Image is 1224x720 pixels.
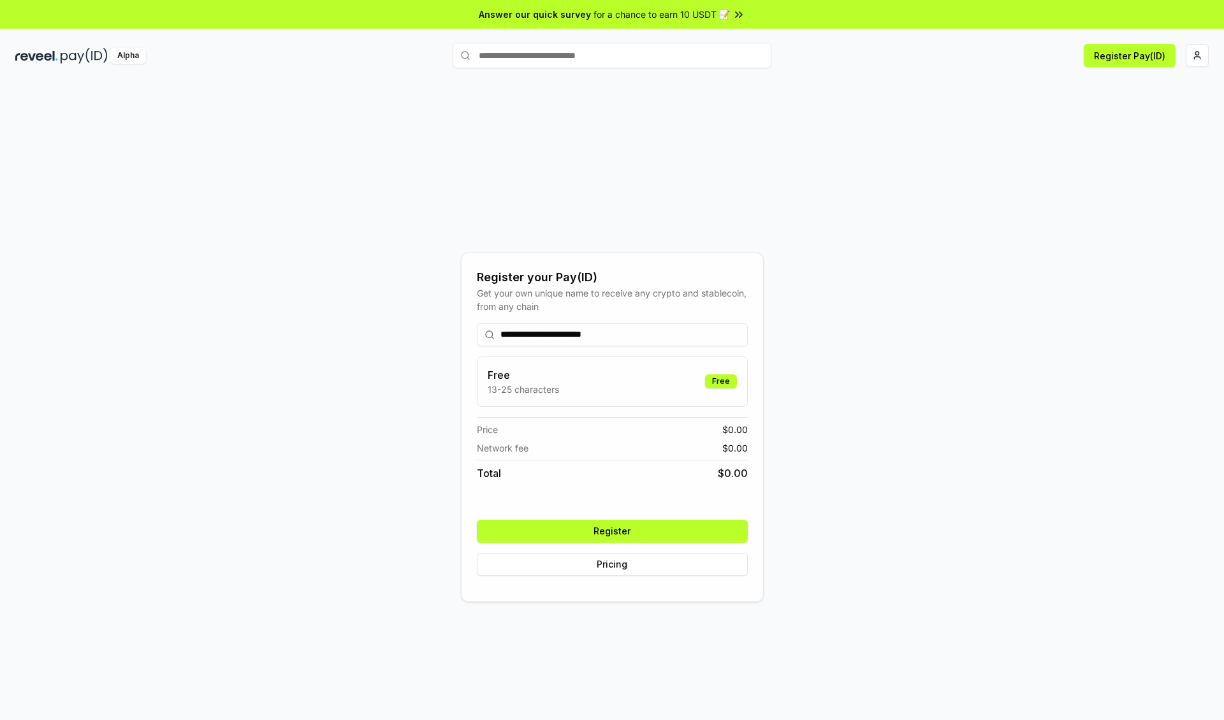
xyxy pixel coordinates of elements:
[477,520,748,543] button: Register
[110,48,146,64] div: Alpha
[705,374,737,388] div: Free
[477,466,501,481] span: Total
[477,553,748,576] button: Pricing
[477,441,528,455] span: Network fee
[1084,44,1176,67] button: Register Pay(ID)
[718,466,748,481] span: $ 0.00
[477,423,498,436] span: Price
[61,48,108,64] img: pay_id
[594,8,730,21] span: for a chance to earn 10 USDT 📝
[15,48,58,64] img: reveel_dark
[477,286,748,313] div: Get your own unique name to receive any crypto and stablecoin, from any chain
[479,8,591,21] span: Answer our quick survey
[477,268,748,286] div: Register your Pay(ID)
[722,423,748,436] span: $ 0.00
[488,367,559,383] h3: Free
[488,383,559,396] p: 13-25 characters
[722,441,748,455] span: $ 0.00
